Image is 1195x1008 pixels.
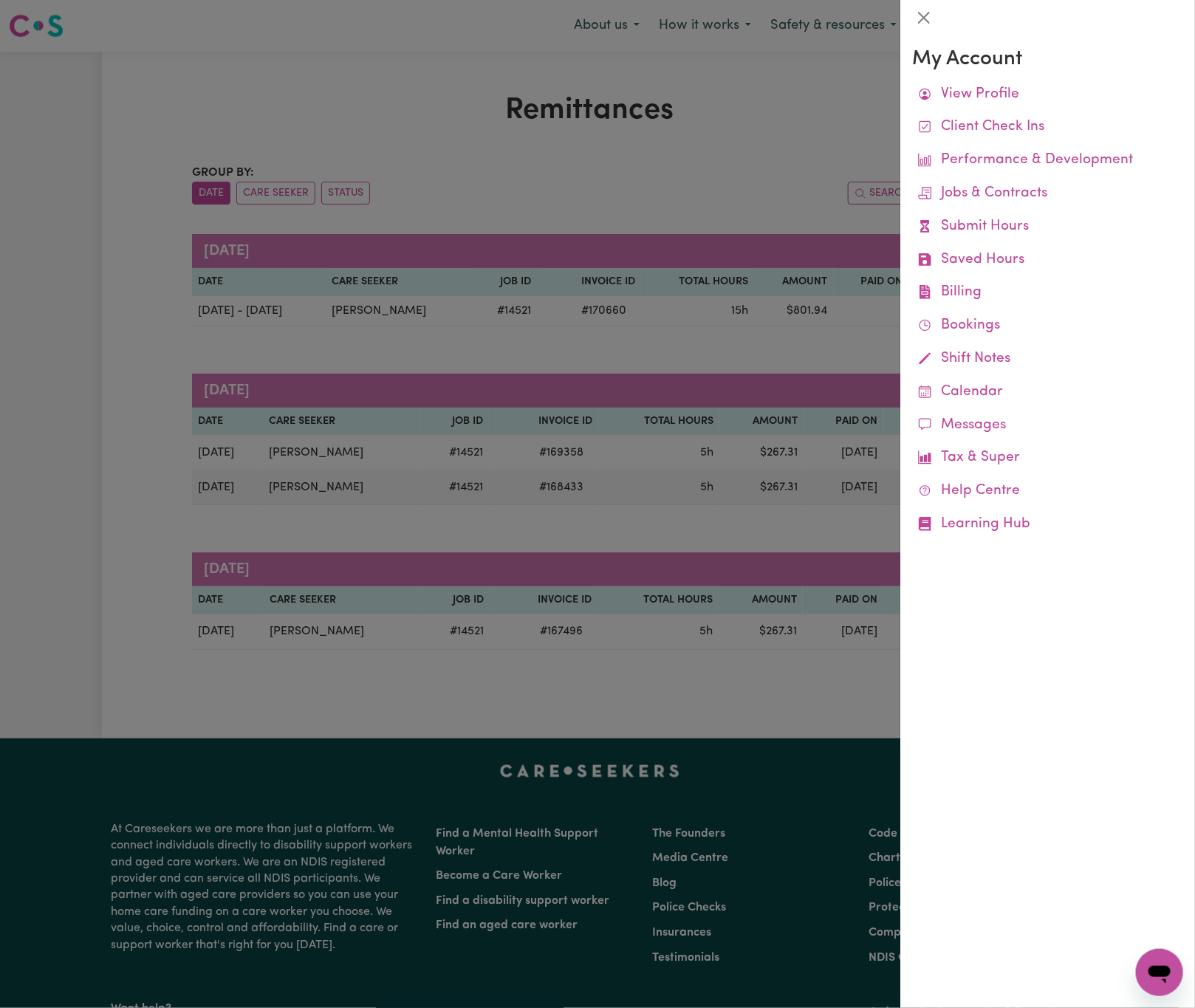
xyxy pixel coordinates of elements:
[912,78,1183,112] a: View Profile
[1136,949,1183,996] iframe: Button to launch messaging window
[912,177,1183,210] a: Jobs & Contracts
[912,276,1183,309] a: Billing
[912,409,1183,442] a: Messages
[912,309,1183,343] a: Bookings
[912,442,1183,475] a: Tax & Super
[912,47,1183,72] h3: My Account
[912,376,1183,409] a: Calendar
[912,343,1183,376] a: Shift Notes
[912,244,1183,277] a: Saved Hours
[912,6,936,30] button: Close
[912,111,1183,144] a: Client Check Ins
[912,475,1183,508] a: Help Centre
[912,508,1183,541] a: Learning Hub
[912,210,1183,244] a: Submit Hours
[912,144,1183,177] a: Performance & Development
